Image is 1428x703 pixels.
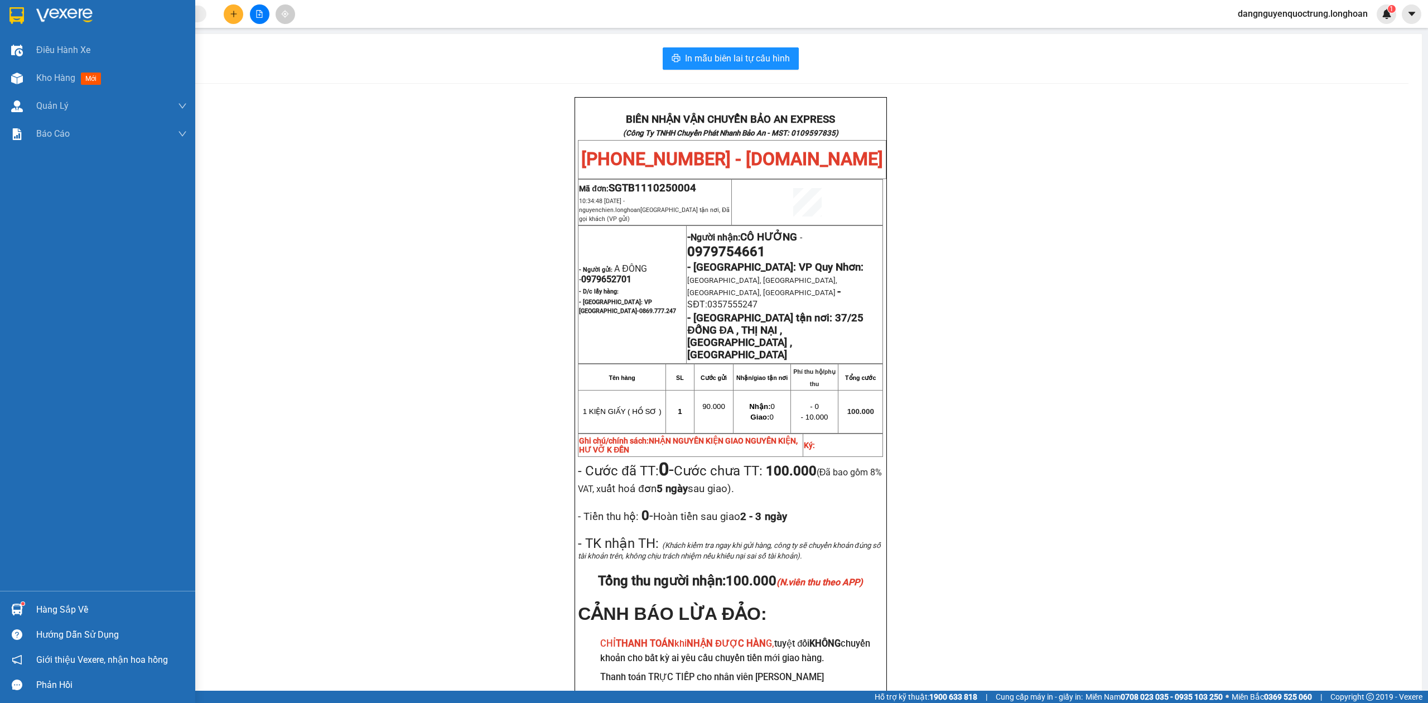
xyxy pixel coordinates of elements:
strong: 2 - 3 [740,511,787,523]
span: SĐT: [687,299,707,310]
span: Cước chưa TT: [578,463,882,495]
span: 0979754661 [687,244,765,259]
img: warehouse-icon [11,73,23,84]
strong: (Công Ty TNHH Chuyển Phát Nhanh Bảo An - MST: 0109597835) [623,129,838,137]
span: Quản Lý [36,99,69,113]
span: CÔ HƯỞNG [740,231,797,243]
strong: - [GEOGRAPHIC_DATA] tận nơi: [687,312,832,324]
img: warehouse-icon [11,604,23,615]
strong: KHÔNG [809,638,841,649]
span: Tổng thu người nhận: [598,573,863,589]
span: (Khách kiểm tra ngay khi gửi hàng, công ty sẽ chuyển khoản đúng số tài khoản trên, không chịu trá... [578,541,880,560]
strong: Ký: [804,441,815,450]
span: Cung cấp máy in - giấy in: [996,691,1083,703]
h3: Thanh toán TRỰC TIẾP cho nhân viên [PERSON_NAME] [600,670,883,685]
strong: BIÊN NHẬN VẬN CHUYỂN BẢO AN EXPRESS [626,113,835,126]
button: caret-down [1402,4,1421,24]
span: Hoàn tiền sau giao [653,511,787,523]
div: Hướng dẫn sử dụng [36,627,187,643]
div: Hàng sắp về [36,601,187,618]
span: Báo cáo [36,127,70,141]
strong: Ghi chú/chính sách: [579,436,798,454]
span: - [639,508,787,523]
span: file-add [255,10,263,18]
sup: 1 [21,602,25,605]
span: 0 [750,413,773,421]
span: CHỈ khi G, [600,638,774,649]
span: - 10.000 [801,413,828,421]
img: warehouse-icon [11,100,23,112]
span: CẢNH BÁO LỪA ĐẢO: [578,604,766,624]
span: Miền Nam [1086,691,1223,703]
strong: SL [676,374,684,381]
strong: - D/c lấy hàng: [579,288,619,295]
strong: THANH TOÁN [616,638,674,649]
span: - 0 [810,402,819,411]
span: - [GEOGRAPHIC_DATA]: VP [GEOGRAPHIC_DATA]- [579,298,676,315]
span: 90.000 [702,402,725,411]
img: icon-new-feature [1382,9,1392,19]
span: [PHONE_NUMBER] - [DOMAIN_NAME] [581,148,883,170]
span: 0869.777.247 [639,307,676,315]
span: 0979652701 [581,274,631,285]
strong: 0 [659,459,669,480]
span: - [837,286,841,298]
strong: - [687,231,797,243]
span: down [178,129,187,138]
strong: Cước gửi [701,374,727,381]
span: printer [672,54,681,64]
button: file-add [250,4,269,24]
strong: 0 [639,508,649,523]
span: plus [230,10,238,18]
span: 0 [749,402,775,411]
strong: 0708 023 035 - 0935 103 250 [1121,692,1223,701]
span: message [12,680,22,690]
span: Kho hàng [36,73,75,83]
img: warehouse-icon [11,45,23,56]
span: Điều hành xe [36,43,90,57]
span: 100.000 [847,407,874,416]
span: - TK nhận TH: [578,536,659,551]
span: caret-down [1407,9,1417,19]
span: NHẬN NGUYÊN KIỆN GIAO NGUYÊN KIỆN, HƯ VỠ K ĐỀN [579,436,798,454]
h3: tuyệt đối chuyển khoản cho bất kỳ ai yêu cầu chuyển tiền mới giao hàng. [600,637,883,665]
strong: Giao: [750,413,769,421]
span: 1 [1390,5,1393,13]
span: Hỗ trợ kỹ thuật: [875,691,977,703]
span: [GEOGRAPHIC_DATA] tận nơi, Đã gọi khách (VP gửi) [579,206,730,223]
strong: NHẬN ĐƯỢC HÀN [687,638,766,649]
span: [GEOGRAPHIC_DATA], [GEOGRAPHIC_DATA], [GEOGRAPHIC_DATA], [GEOGRAPHIC_DATA] [687,276,837,297]
span: - [797,232,802,243]
span: In mẫu biên lai tự cấu hình [685,51,790,65]
strong: 5 ngày [657,483,688,495]
strong: Tên hàng [609,374,635,381]
span: Mã đơn: [579,184,696,193]
strong: Nhận: [749,402,770,411]
button: printerIn mẫu biên lai tự cấu hình [663,47,799,70]
span: copyright [1366,693,1374,701]
img: logo-vxr [9,7,24,24]
span: Người nhận: [691,232,797,243]
span: - Tiền thu hộ: [578,511,639,523]
span: mới [81,73,101,85]
span: nguyenchien.longhoan [579,206,730,223]
strong: 37/25 ĐỐNG ĐA , THỊ NẠI , [GEOGRAPHIC_DATA] , [GEOGRAPHIC_DATA] [687,312,863,361]
span: 1 [678,407,682,416]
span: - [659,459,674,480]
strong: - Người gửi: [579,266,612,273]
span: dangnguyenquoctrung.longhoan [1229,7,1377,21]
span: A ĐÔNG - [579,263,647,285]
span: 10:34:48 [DATE] - [579,198,730,223]
span: ⚪️ [1226,695,1229,699]
span: 1 KIỆN GIẤY ( HỒ SƠ ) [583,407,662,416]
span: notification [12,654,22,665]
span: 100.000 [726,573,863,589]
span: aim [281,10,289,18]
span: SGTB1110250004 [609,182,696,194]
strong: Tổng cước [845,374,876,381]
strong: 1900 633 818 [929,692,977,701]
span: - [GEOGRAPHIC_DATA]: VP Quy Nhơn: [687,261,863,273]
span: Miền Bắc [1232,691,1312,703]
span: 0357555247 [707,299,758,310]
strong: Phí thu hộ/phụ thu [793,368,836,387]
